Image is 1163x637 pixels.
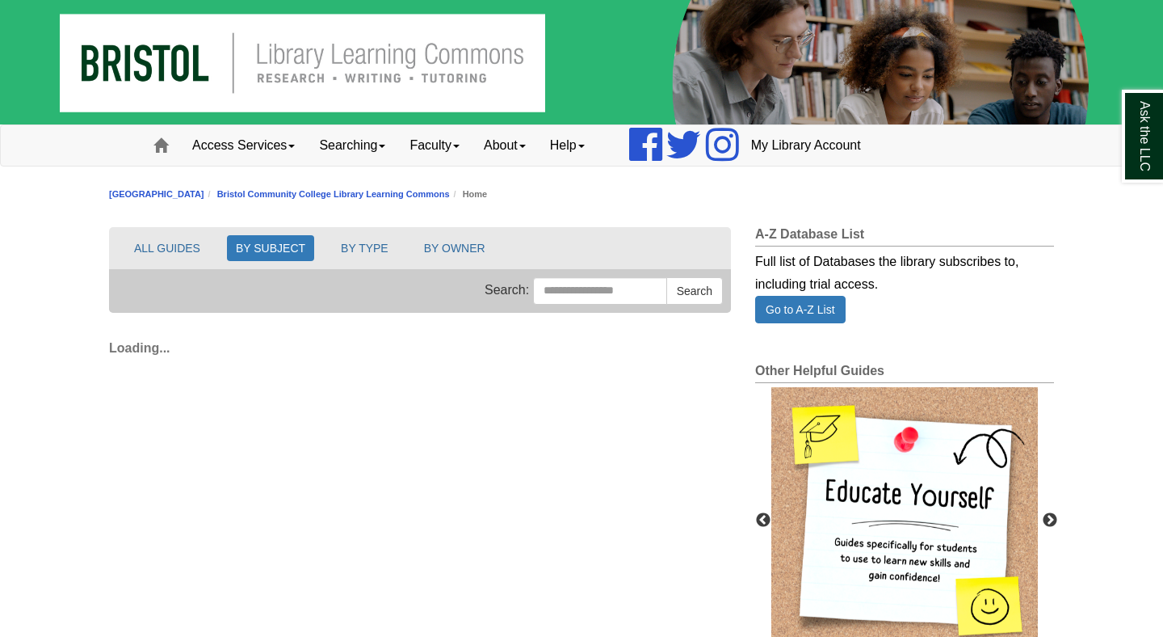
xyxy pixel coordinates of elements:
[217,189,450,199] a: Bristol Community College Library Learning Commons
[332,235,397,261] button: BY TYPE
[125,235,209,261] button: ALL GUIDES
[755,227,1054,247] h2: A-Z Database List
[180,125,307,166] a: Access Services
[109,189,204,199] a: [GEOGRAPHIC_DATA]
[472,125,538,166] a: About
[538,125,597,166] a: Help
[533,277,667,305] input: Search this Group
[415,235,494,261] button: BY OWNER
[755,364,1054,383] h2: Other Helpful Guides
[666,277,723,305] button: Search
[109,329,731,360] div: Loading...
[485,283,529,297] span: Search:
[755,247,1054,296] div: Full list of Databases the library subscribes to, including trial access.
[1042,513,1058,529] button: Next
[109,187,1054,202] nav: breadcrumb
[227,235,314,261] button: BY SUBJECT
[397,125,472,166] a: Faculty
[755,296,846,323] a: Go to A-Z List
[739,125,873,166] a: My Library Account
[450,187,488,202] li: Home
[755,513,771,529] button: Previous
[307,125,397,166] a: Searching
